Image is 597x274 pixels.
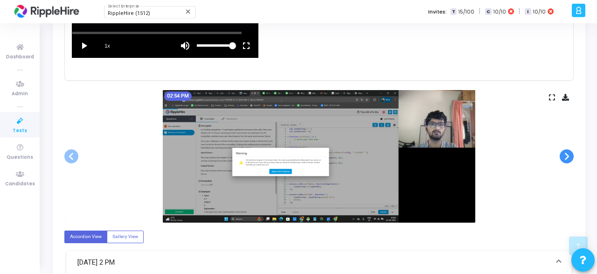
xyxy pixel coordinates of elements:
[519,7,520,16] span: |
[5,180,35,188] span: Candidates
[107,231,144,243] label: Gallery View
[12,90,28,98] span: Admin
[485,8,491,15] span: C
[164,91,192,101] mat-chip: 02:54 PM
[108,10,150,16] span: RippleHire (1512)
[525,8,531,15] span: I
[185,8,192,15] mat-icon: Clear
[458,8,474,16] span: 15/100
[77,257,549,268] mat-panel-title: [DATE] 2 PM
[64,231,107,243] label: Accordion View
[493,8,506,16] span: 10/10
[428,8,447,16] label: Invites:
[12,2,82,21] img: logo
[163,90,475,223] img: screenshot-1755854644583.jpeg
[72,32,258,34] div: scrub bar
[451,8,457,15] span: T
[533,8,546,16] span: 10/10
[197,34,235,57] div: volume level
[479,7,480,16] span: |
[96,34,119,57] span: playback speed button
[13,127,27,135] span: Tests
[6,53,34,61] span: Dashboard
[7,154,33,162] span: Questions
